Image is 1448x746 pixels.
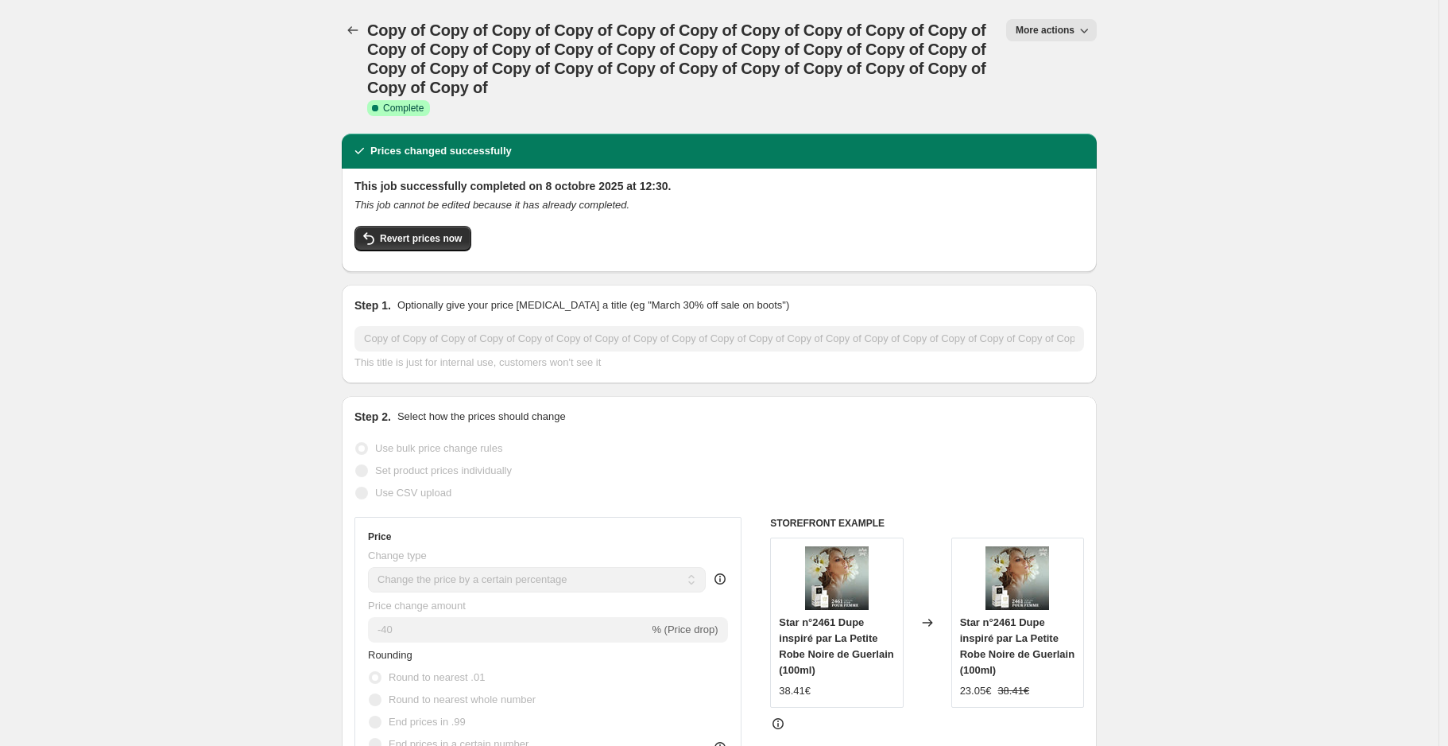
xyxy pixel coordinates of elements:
[960,616,1074,676] span: Star n°2461 Dupe inspiré par La Petite Robe Noire de Guerlain (100ml)
[779,616,893,676] span: Star n°2461 Dupe inspiré par La Petite Robe Noire de Guerlain (100ml)
[985,546,1049,610] img: parfums-dupes-8235209_80x.jpg
[354,199,629,211] i: This job cannot be edited because it has already completed.
[1006,19,1097,41] button: More actions
[354,356,601,368] span: This title is just for internal use, customers won't see it
[389,694,536,705] span: Round to nearest whole number
[1016,24,1074,37] span: More actions
[397,297,789,313] p: Optionally give your price [MEDICAL_DATA] a title (eg "March 30% off sale on boots")
[354,297,391,313] h2: Step 1.
[354,178,1084,194] h2: This job successfully completed on 8 octobre 2025 at 12:30.
[805,546,869,610] img: parfums-dupes-8235209_80x.jpg
[770,517,1084,530] h6: STOREFRONT EXAMPLE
[960,683,992,699] div: 23.05€
[367,21,986,96] span: Copy of Copy of Copy of Copy of Copy of Copy of Copy of Copy of Copy of Copy of Copy of Copy of C...
[368,550,427,561] span: Change type
[354,409,391,425] h2: Step 2.
[370,143,512,159] h2: Prices changed successfully
[368,530,391,543] h3: Price
[397,409,566,425] p: Select how the prices should change
[712,571,728,587] div: help
[375,487,451,499] span: Use CSV upload
[368,649,412,661] span: Rounding
[380,232,462,245] span: Revert prices now
[368,600,466,612] span: Price change amount
[997,683,1029,699] strike: 38.41€
[383,102,424,115] span: Complete
[389,671,485,683] span: Round to nearest .01
[779,683,811,699] div: 38.41€
[375,442,502,454] span: Use bulk price change rules
[354,326,1084,352] input: 30% off holiday sale
[368,617,649,643] input: -15
[389,716,466,728] span: End prices in .99
[652,624,718,635] span: % (Price drop)
[342,19,364,41] button: Price change jobs
[375,464,512,476] span: Set product prices individually
[354,226,471,251] button: Revert prices now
